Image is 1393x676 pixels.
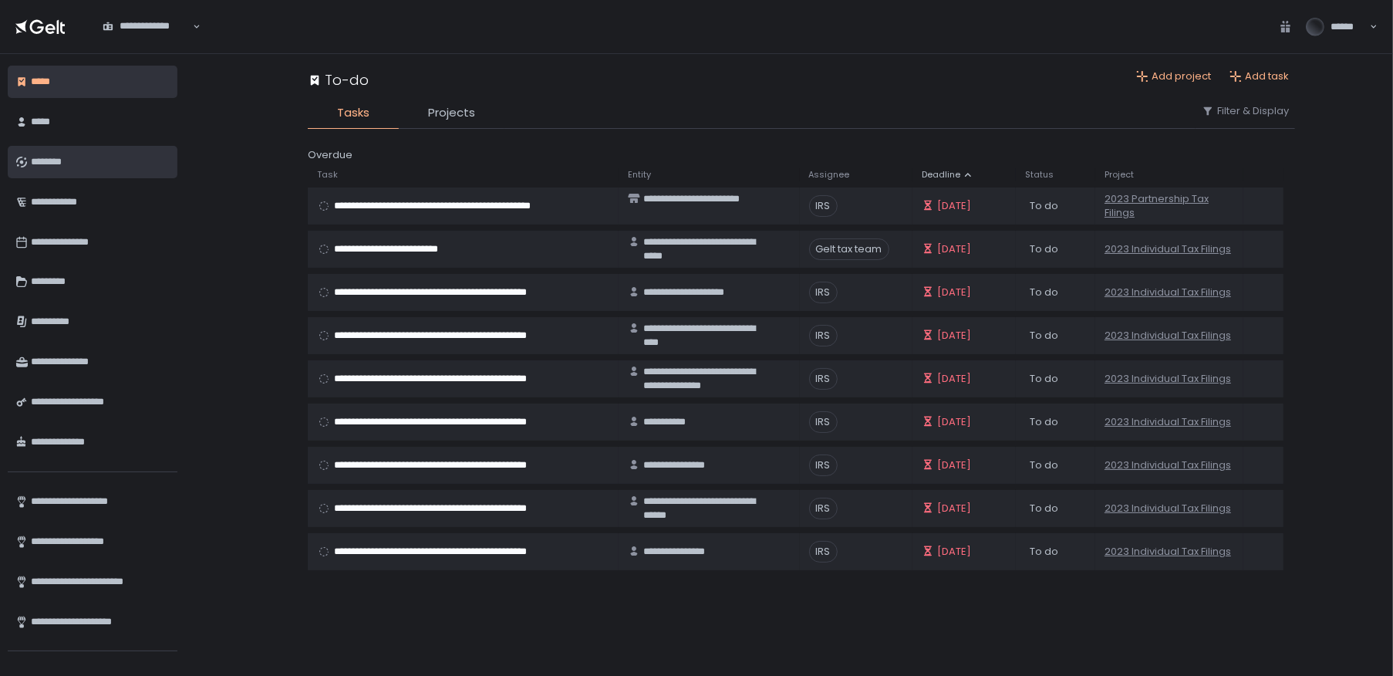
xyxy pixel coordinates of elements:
[809,455,838,476] span: IRS
[103,33,191,49] input: Search for option
[93,11,201,42] div: Search for option
[317,169,338,181] span: Task
[922,169,960,181] span: Deadline
[937,502,971,515] span: [DATE]
[809,498,838,519] span: IRS
[1136,69,1211,83] button: Add project
[937,458,971,472] span: [DATE]
[308,69,369,90] div: To-do
[809,368,838,390] span: IRS
[1105,286,1231,299] a: 2023 Individual Tax Filings
[937,545,971,559] span: [DATE]
[809,169,850,181] span: Assignee
[1025,169,1054,181] span: Status
[1105,502,1231,515] a: 2023 Individual Tax Filings
[809,195,838,217] span: IRS
[937,415,971,429] span: [DATE]
[1030,502,1058,515] span: To do
[1030,286,1058,299] span: To do
[1105,415,1231,429] a: 2023 Individual Tax Filings
[937,199,971,213] span: [DATE]
[1105,329,1231,343] a: 2023 Individual Tax Filings
[628,169,651,181] span: Entity
[1030,545,1058,559] span: To do
[1229,69,1289,83] button: Add task
[1105,192,1234,220] a: 2023 Partnership Tax Filings
[937,329,971,343] span: [DATE]
[428,104,475,122] span: Projects
[1105,458,1231,472] a: 2023 Individual Tax Filings
[1105,242,1231,256] a: 2023 Individual Tax Filings
[308,147,1295,163] div: Overdue
[1030,372,1058,386] span: To do
[1030,329,1058,343] span: To do
[809,238,889,260] span: Gelt tax team
[937,242,971,256] span: [DATE]
[809,541,838,563] span: IRS
[937,372,971,386] span: [DATE]
[1105,169,1134,181] span: Project
[337,104,369,122] span: Tasks
[1030,242,1058,256] span: To do
[1105,372,1231,386] a: 2023 Individual Tax Filings
[937,286,971,299] span: [DATE]
[1202,104,1289,118] button: Filter & Display
[809,411,838,433] span: IRS
[1030,415,1058,429] span: To do
[1030,199,1058,213] span: To do
[809,282,838,303] span: IRS
[809,325,838,346] span: IRS
[1105,545,1231,559] a: 2023 Individual Tax Filings
[1030,458,1058,472] span: To do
